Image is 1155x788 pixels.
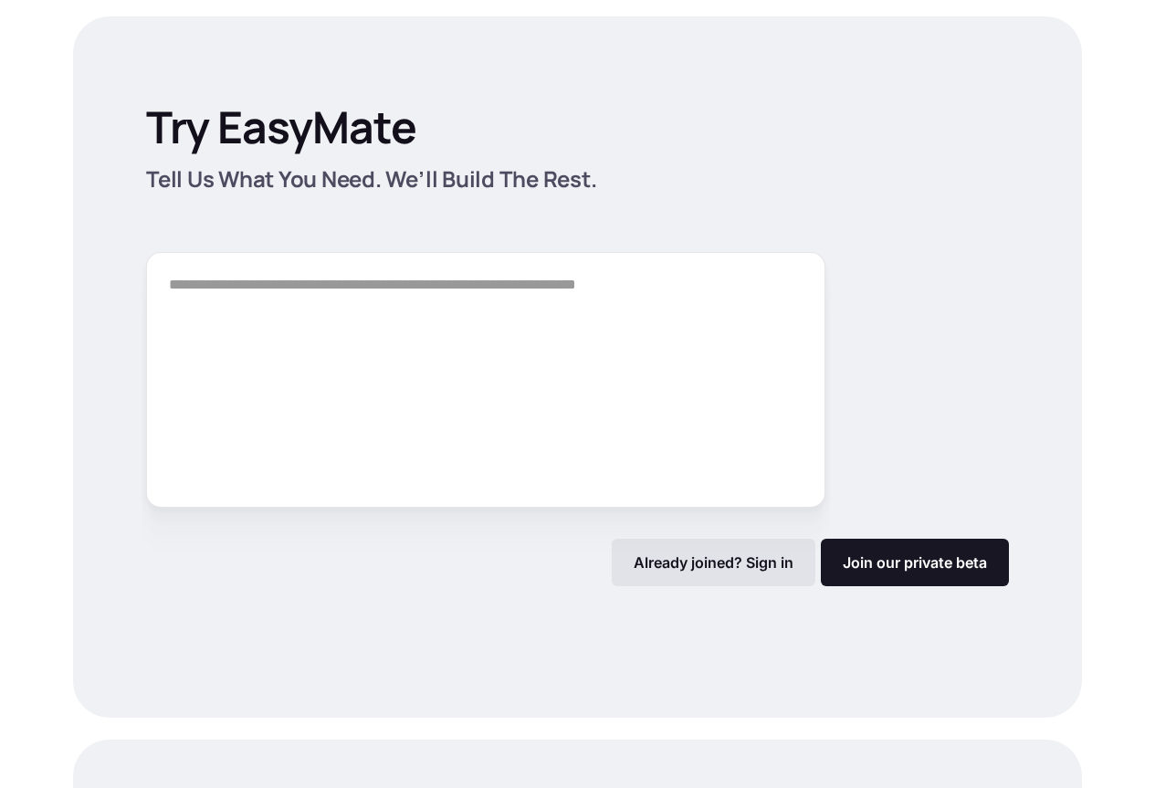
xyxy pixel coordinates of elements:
p: Tell Us What You Need. We’ll Build The Rest. [146,164,1007,194]
p: Already joined? Sign in [634,553,793,572]
a: Join our private beta [821,539,1009,586]
p: Try EasyMate [146,100,416,153]
a: Already joined? Sign in [612,539,815,586]
form: Form [146,252,1009,586]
